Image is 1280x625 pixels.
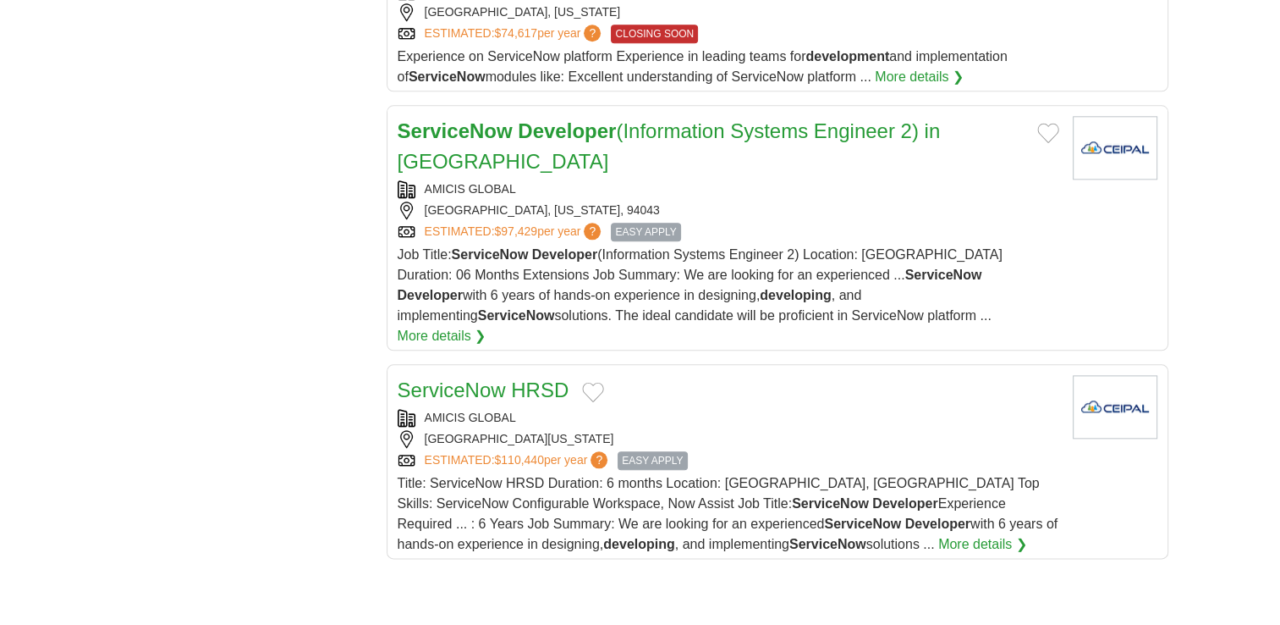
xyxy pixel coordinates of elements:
[611,223,680,241] span: EASY APPLY
[760,288,831,302] strong: developing
[494,224,537,238] span: $97,429
[584,25,601,41] span: ?
[478,308,555,323] strong: ServiceNow
[582,382,604,402] button: Add to favorite jobs
[398,180,1059,198] div: AMICIS GLOBAL
[452,247,529,262] strong: ServiceNow
[1037,123,1059,143] button: Add to favorite jobs
[905,268,982,282] strong: ServiceNow
[398,430,1059,448] div: [GEOGRAPHIC_DATA][US_STATE]
[494,26,537,40] span: $74,617
[603,537,674,551] strong: developing
[1073,116,1157,180] img: Company logo
[398,379,569,401] a: ServiceNow HRSD
[425,25,605,43] a: ESTIMATED:$74,617per year?
[398,409,1059,427] div: AMICIS GLOBAL
[409,69,486,84] strong: ServiceNow
[938,534,1027,555] a: More details ❯
[872,496,937,511] strong: Developer
[905,517,970,531] strong: Developer
[425,451,612,470] a: ESTIMATED:$110,440per year?
[805,49,889,64] strong: development
[532,247,597,262] strong: Developer
[792,496,869,511] strong: ServiceNow
[398,202,1059,219] div: [GEOGRAPHIC_DATA], [US_STATE], 94043
[398,119,941,173] a: ServiceNow Developer(Information Systems Engineer 2) in [GEOGRAPHIC_DATA]
[875,67,964,87] a: More details ❯
[789,537,866,551] strong: ServiceNow
[611,25,698,43] span: CLOSING SOON
[425,223,605,241] a: ESTIMATED:$97,429per year?
[398,3,1059,21] div: [GEOGRAPHIC_DATA], [US_STATE]
[398,476,1058,551] span: Title: ServiceNow HRSD Duration: 6 months Location: [GEOGRAPHIC_DATA], [GEOGRAPHIC_DATA] Top Skil...
[824,517,901,531] strong: ServiceNow
[398,247,1003,323] span: Job Title: (Information Systems Engineer 2) Location: [GEOGRAPHIC_DATA] Duration: 06 Months Exten...
[618,451,687,470] span: EASY APPLY
[494,453,543,467] span: $110,440
[398,326,486,346] a: More details ❯
[398,288,463,302] strong: Developer
[518,119,616,142] strong: Developer
[1073,375,1157,439] img: Company logo
[591,451,607,468] span: ?
[398,119,513,142] strong: ServiceNow
[398,49,1008,84] span: Experience on ServiceNow platform Experience in leading teams for and implementation of modules l...
[584,223,601,240] span: ?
